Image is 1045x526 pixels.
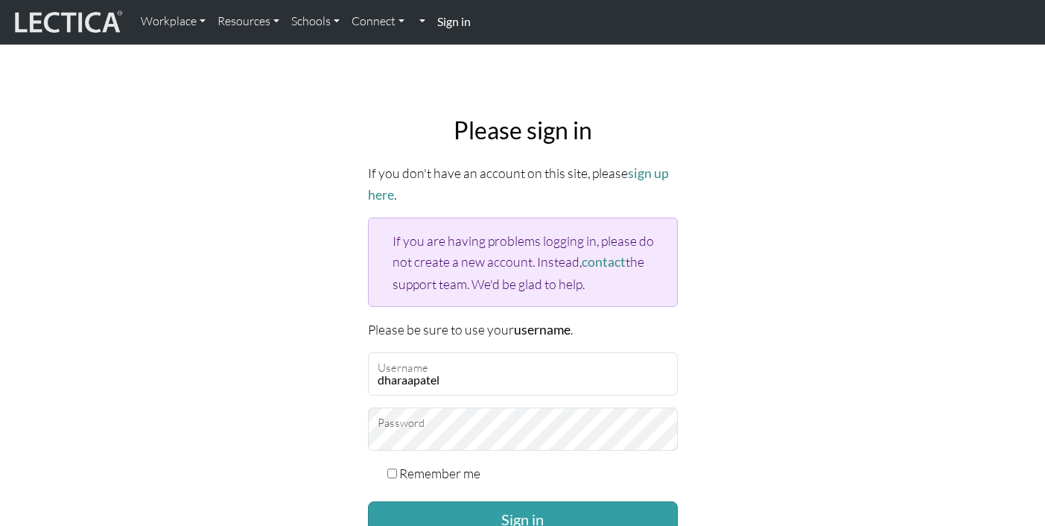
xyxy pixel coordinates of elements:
[437,14,471,28] strong: Sign in
[582,254,626,270] a: contact
[135,6,212,37] a: Workplace
[514,322,571,338] strong: username
[399,463,480,484] label: Remember me
[368,218,678,306] div: If you are having problems logging in, please do not create a new account. Instead, the support t...
[346,6,410,37] a: Connect
[368,162,678,206] p: If you don't have an account on this site, please .
[11,8,123,37] img: lecticalive
[212,6,285,37] a: Resources
[285,6,346,37] a: Schools
[368,352,678,396] input: Username
[431,6,477,38] a: Sign in
[368,116,678,145] h2: Please sign in
[368,319,678,340] p: Please be sure to use your .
